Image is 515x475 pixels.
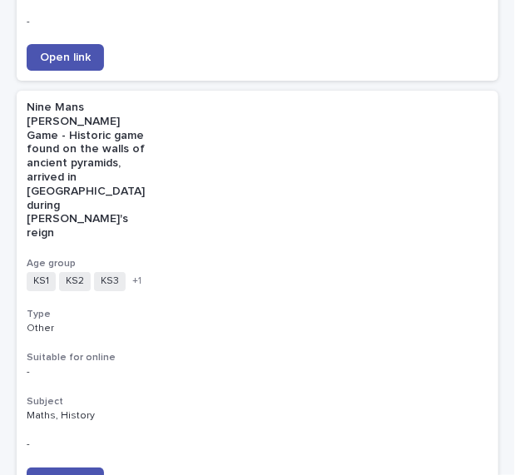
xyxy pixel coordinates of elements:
span: KS2 [59,272,91,290]
span: Open link [40,52,91,63]
h3: Age group [27,257,488,270]
p: - [27,438,146,450]
p: - [27,366,146,378]
p: Nine Mans [PERSON_NAME] Game - Historic game found on the walls of ancient pyramids, arrived in [... [27,101,146,240]
p: Other [27,323,146,334]
h3: Suitable for online [27,351,488,364]
span: KS1 [27,272,56,290]
a: Open link [27,44,104,71]
p: Maths, History [27,410,146,422]
span: + 1 [132,276,141,286]
h3: Subject [27,395,488,408]
h3: Type [27,308,488,321]
p: - [27,16,146,27]
span: KS3 [94,272,126,290]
